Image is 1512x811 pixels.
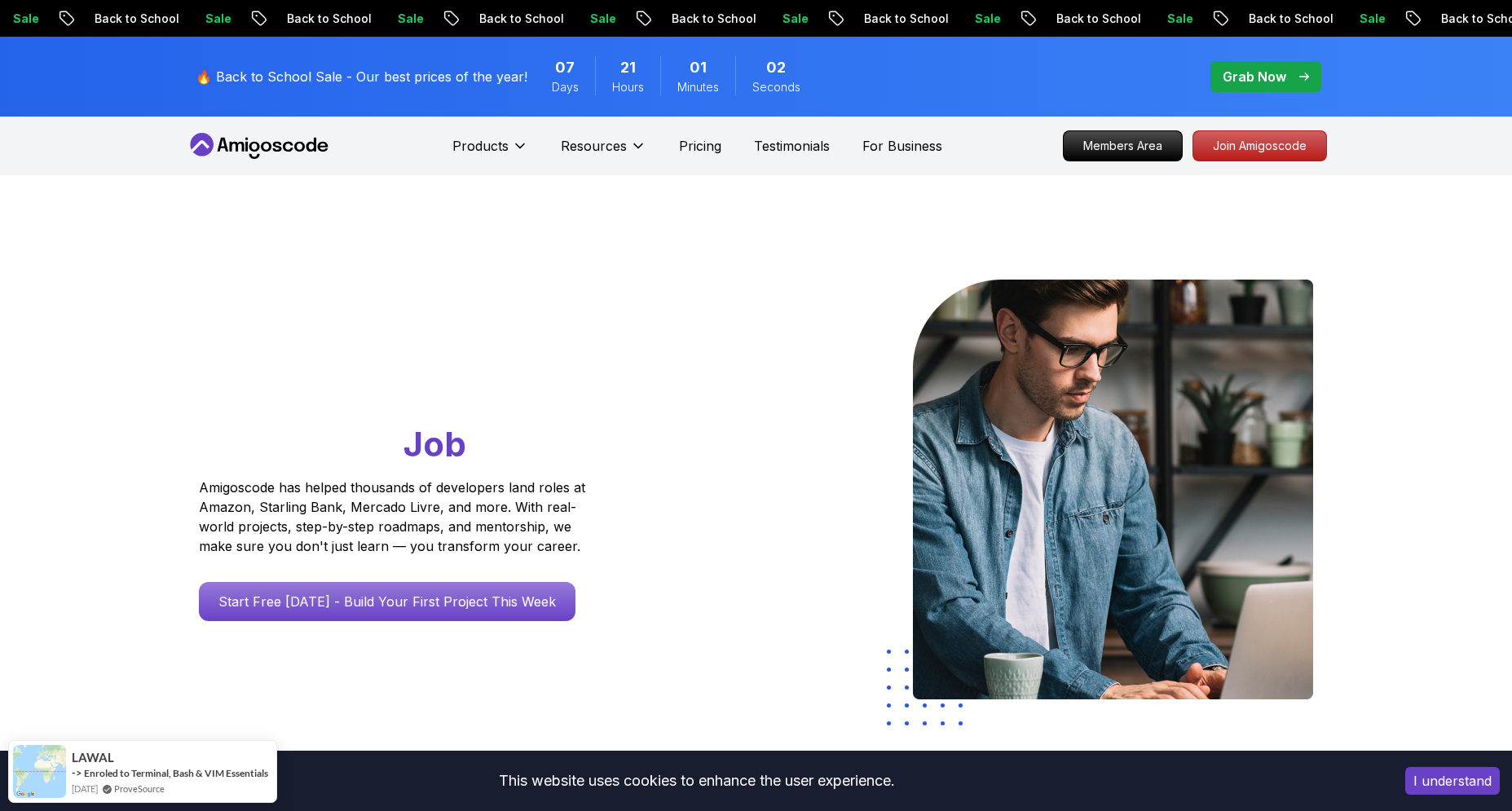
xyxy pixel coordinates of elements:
[748,11,800,27] p: Sale
[12,763,1381,799] div: This website uses cookies to enhance the user experience.
[677,79,719,95] span: Minutes
[199,478,590,556] p: Amigoscode has helped thousands of developers land roles at Amazon, Starling Bank, Mercado Livre,...
[72,782,98,796] span: [DATE]
[679,136,721,156] a: Pricing
[754,136,830,156] a: Testimonials
[941,11,993,27] p: Sale
[1223,67,1286,86] p: Grab Now
[555,56,575,79] span: 7 Days
[1192,130,1327,161] a: Join Amigoscode
[637,11,748,27] p: Back to School
[561,136,646,169] button: Resources
[199,582,575,621] a: Start Free [DATE] - Build Your First Project This Week
[452,136,509,156] p: Products
[364,11,416,27] p: Sale
[72,766,82,779] span: ->
[1133,11,1185,27] p: Sale
[1063,130,1183,161] a: Members Area
[830,11,941,27] p: Back to School
[199,280,648,468] h1: Go From Learning to Hired: Master Java, Spring Boot & Cloud Skills That Get You the
[445,11,556,27] p: Back to School
[1022,11,1133,27] p: Back to School
[1193,131,1326,161] p: Join Amigoscode
[612,79,644,95] span: Hours
[196,67,527,86] p: 🔥 Back to School Sale - Our best prices of the year!
[1214,11,1325,27] p: Back to School
[403,423,466,465] span: Job
[552,79,579,95] span: Days
[620,56,636,79] span: 21 Hours
[13,745,66,798] img: provesource social proof notification image
[1405,767,1500,795] button: Accept cookies
[171,11,223,27] p: Sale
[556,11,608,27] p: Sale
[1325,11,1378,27] p: Sale
[766,56,786,79] span: 2 Seconds
[84,767,268,779] a: Enroled to Terminal, Bash & VIM Essentials
[690,56,707,79] span: 1 Minutes
[1064,131,1182,161] p: Members Area
[913,280,1313,699] img: hero
[114,783,165,794] a: ProveSource
[452,136,528,169] button: Products
[72,751,114,765] span: LAWAL
[752,79,800,95] span: Seconds
[60,11,171,27] p: Back to School
[862,136,942,156] a: For Business
[561,136,627,156] p: Resources
[253,11,364,27] p: Back to School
